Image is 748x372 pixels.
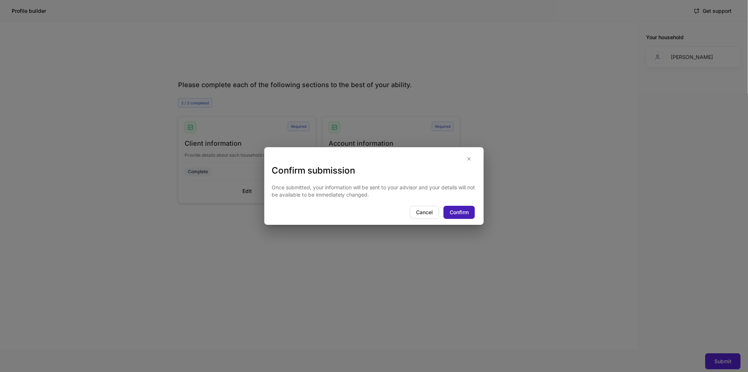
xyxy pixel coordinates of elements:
[416,209,433,216] div: Cancel
[272,165,476,176] h3: Confirm submission
[272,184,476,198] p: Once submitted, your information will be sent to your advisor and your details will not be availa...
[443,206,475,219] button: Confirm
[450,209,469,216] div: Confirm
[410,206,439,219] button: Cancel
